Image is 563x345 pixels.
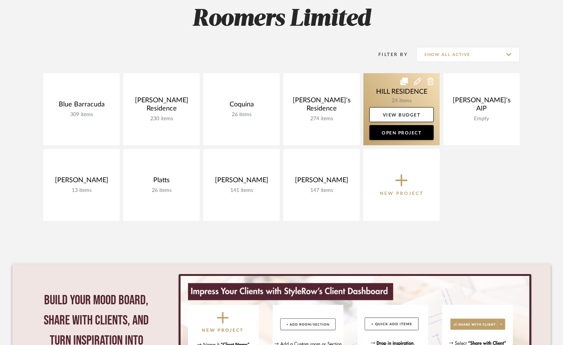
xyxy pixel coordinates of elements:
[49,176,114,187] div: [PERSON_NAME]
[289,96,354,116] div: [PERSON_NAME]'s Residence
[129,176,194,187] div: Platts
[369,51,408,58] div: Filter By
[380,190,424,197] p: New Project
[129,116,194,122] div: 230 items
[129,187,194,194] div: 26 items
[363,149,440,221] button: New Project
[209,176,274,187] div: [PERSON_NAME]
[369,107,434,122] a: View Budget
[209,187,274,194] div: 141 items
[49,187,114,194] div: 13 items
[209,112,274,118] div: 26 items
[12,5,551,33] h2: Roomers Limited
[369,125,434,140] a: Open Project
[49,112,114,118] div: 309 items
[449,116,514,122] div: Empty
[449,96,514,116] div: [PERSON_NAME]'s AIP
[129,96,194,116] div: [PERSON_NAME] Residence
[289,116,354,122] div: 274 items
[289,176,354,187] div: [PERSON_NAME]
[49,100,114,112] div: Blue Barracuda
[209,100,274,112] div: Coquina
[289,187,354,194] div: 147 items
